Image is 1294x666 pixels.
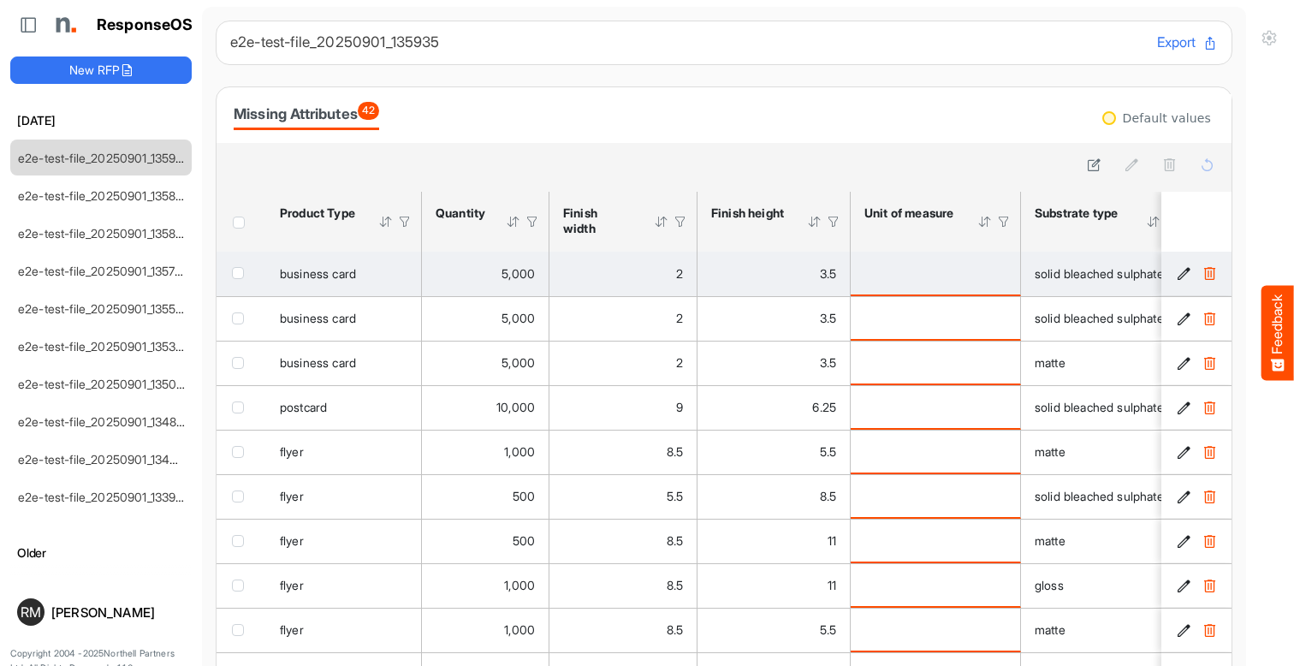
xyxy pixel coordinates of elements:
td: 9 is template cell Column Header httpsnorthellcomontologiesmapping-rulesmeasurementhasfinishsizew... [549,385,697,430]
td: 10000 is template cell Column Header httpsnorthellcomontologiesmapping-rulesorderhasquantity [422,385,549,430]
td: 4976f09c-435a-4dd0-8885-be5744a99fb9 is template cell Column Header [1161,563,1235,608]
div: Filter Icon [525,214,540,229]
td: matte is template cell Column Header httpsnorthellcomontologiesmapping-rulesmaterialhassubstratem... [1021,519,1190,563]
span: 6.25 [812,400,836,414]
td: 8.5 is template cell Column Header httpsnorthellcomontologiesmapping-rulesmeasurementhasfinishsiz... [697,474,851,519]
span: 9 [676,400,683,414]
td: solid bleached sulphate is template cell Column Header httpsnorthellcomontologiesmapping-rulesmat... [1021,296,1190,341]
span: 11 [828,578,836,592]
span: solid bleached sulphate [1035,489,1164,503]
td: checkbox [217,252,266,296]
td: checkbox [217,519,266,563]
span: business card [280,266,356,281]
div: Finish width [563,205,632,236]
td: 500 is template cell Column Header httpsnorthellcomontologiesmapping-rulesorderhasquantity [422,474,549,519]
div: Finish height [711,205,785,221]
td: is template cell Column Header httpsnorthellcomontologiesmapping-rulesmeasurementhasunitofmeasure [851,474,1021,519]
span: postcard [280,400,327,414]
td: ca8bb2f5-ad22-492b-97b4-64667ed5d90e is template cell Column Header [1161,296,1235,341]
div: Quantity [436,205,484,221]
td: 2 is template cell Column Header httpsnorthellcomontologiesmapping-rulesmeasurementhasfinishsizew... [549,341,697,385]
td: 8.5 is template cell Column Header httpsnorthellcomontologiesmapping-rulesmeasurementhasfinishsiz... [549,519,697,563]
td: checkbox [217,474,266,519]
td: matte is template cell Column Header httpsnorthellcomontologiesmapping-rulesmaterialhassubstratem... [1021,608,1190,652]
span: 3.5 [820,266,836,281]
span: flyer [280,622,304,637]
td: business card is template cell Column Header product-type [266,252,422,296]
td: flyer is template cell Column Header product-type [266,519,422,563]
span: 5.5 [820,622,836,637]
span: business card [280,355,356,370]
span: 5,000 [502,311,535,325]
td: 5.5 is template cell Column Header httpsnorthellcomontologiesmapping-rulesmeasurementhasfinishsiz... [549,474,697,519]
a: e2e-test-file_20250901_135859 [18,188,190,203]
td: 1000 is template cell Column Header httpsnorthellcomontologiesmapping-rulesorderhasquantity [422,608,549,652]
td: 8d3b7ad9-8a53-43d0-a14c-c2aca8d1a085 is template cell Column Header [1161,608,1235,652]
button: Edit [1175,354,1192,372]
td: flyer is template cell Column Header product-type [266,474,422,519]
td: is template cell Column Header httpsnorthellcomontologiesmapping-rulesmeasurementhasunitofmeasure [851,341,1021,385]
td: postcard is template cell Column Header product-type [266,385,422,430]
span: 2 [676,355,683,370]
button: Edit [1175,443,1192,461]
span: 5.5 [820,444,836,459]
span: gloss [1035,578,1064,592]
span: solid bleached sulphate [1035,311,1164,325]
td: 11 is template cell Column Header httpsnorthellcomontologiesmapping-rulesmeasurementhasfinishsize... [697,519,851,563]
td: c6aac293-f88c-45bb-801f-3c90e1c180e3 is template cell Column Header [1161,385,1235,430]
td: is template cell Column Header httpsnorthellcomontologiesmapping-rulesmeasurementhasunitofmeasure [851,519,1021,563]
span: 11 [828,533,836,548]
button: Delete [1201,621,1218,639]
td: 11890da7-df47-4aca-a6f6-04cf197790cb is template cell Column Header [1161,474,1235,519]
td: c9b85f97-eca2-4a2f-98c5-46612f7235db is template cell Column Header [1161,252,1235,296]
td: is template cell Column Header httpsnorthellcomontologiesmapping-rulesmeasurementhasunitofmeasure [851,608,1021,652]
td: 2 is template cell Column Header httpsnorthellcomontologiesmapping-rulesmeasurementhasfinishsizew... [549,252,697,296]
td: checkbox [217,385,266,430]
td: 5.5 is template cell Column Header httpsnorthellcomontologiesmapping-rulesmeasurementhasfinishsiz... [697,608,851,652]
td: 500 is template cell Column Header httpsnorthellcomontologiesmapping-rulesorderhasquantity [422,519,549,563]
h6: [DATE] [10,111,192,130]
a: e2e-test-file_20250901_135720 [18,264,190,278]
span: 8.5 [820,489,836,503]
button: Export [1157,32,1218,54]
button: Edit [1175,310,1192,327]
span: 500 [513,489,535,503]
a: e2e-test-file_20250901_134038 [18,452,192,467]
td: is template cell Column Header httpsnorthellcomontologiesmapping-rulesmeasurementhasunitofmeasure [851,296,1021,341]
button: Delete [1201,532,1218,550]
div: Unit of measure [864,205,955,221]
div: Default values [1123,112,1211,124]
td: 11 is template cell Column Header httpsnorthellcomontologiesmapping-rulesmeasurementhasfinishsize... [697,563,851,608]
td: 3.5 is template cell Column Header httpsnorthellcomontologiesmapping-rulesmeasurementhasfinishsiz... [697,296,851,341]
span: 8.5 [667,533,683,548]
span: 10,000 [496,400,535,414]
span: matte [1035,533,1065,548]
button: Delete [1201,265,1218,282]
td: 8.5 is template cell Column Header httpsnorthellcomontologiesmapping-rulesmeasurementhasfinishsiz... [549,563,697,608]
td: flyer is template cell Column Header product-type [266,430,422,474]
td: is template cell Column Header httpsnorthellcomontologiesmapping-rulesmeasurementhasunitofmeasure [851,430,1021,474]
span: matte [1035,622,1065,637]
td: business card is template cell Column Header product-type [266,341,422,385]
button: Edit [1175,532,1192,550]
div: Filter Icon [996,214,1012,229]
div: Substrate type [1035,205,1124,221]
span: 1,000 [504,578,535,592]
td: checkbox [217,341,266,385]
td: 3.5 is template cell Column Header httpsnorthellcomontologiesmapping-rulesmeasurementhasfinishsiz... [697,252,851,296]
span: flyer [280,578,304,592]
h6: e2e-test-file_20250901_135935 [230,35,1143,50]
span: flyer [280,533,304,548]
a: e2e-test-file_20250901_135935 [18,151,190,165]
span: business card [280,311,356,325]
a: e2e-test-file_20250901_135300 [18,339,192,354]
td: business card is template cell Column Header product-type [266,296,422,341]
td: 2 is template cell Column Header httpsnorthellcomontologiesmapping-rulesmeasurementhasfinishsizew... [549,296,697,341]
td: gloss is template cell Column Header httpsnorthellcomontologiesmapping-rulesmaterialhassubstratem... [1021,563,1190,608]
td: 9bc4a4c7-af52-44b8-8d41-0ede22a507dd is template cell Column Header [1161,430,1235,474]
td: 8.5 is template cell Column Header httpsnorthellcomontologiesmapping-rulesmeasurementhasfinishsiz... [549,608,697,652]
div: Missing Attributes [234,102,379,126]
button: Delete [1201,354,1218,372]
span: 1,000 [504,622,535,637]
span: flyer [280,444,304,459]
